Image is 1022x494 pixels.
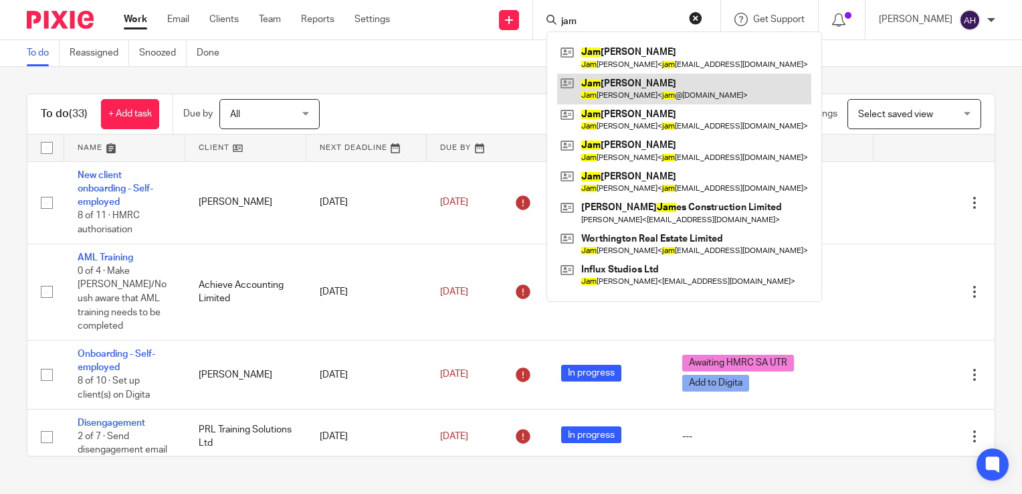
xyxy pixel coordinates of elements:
[560,16,680,28] input: Search
[858,110,933,119] span: Select saved view
[101,99,159,129] a: + Add task
[78,349,155,372] a: Onboarding - Self-employed
[185,244,306,340] td: Achieve Accounting Limited
[78,432,167,455] span: 2 of 7 · Send disengagement email
[561,365,621,382] span: In progress
[306,161,427,244] td: [DATE]
[306,409,427,464] td: [DATE]
[27,11,94,29] img: Pixie
[682,430,860,443] div: ---
[167,13,189,26] a: Email
[682,355,794,372] span: Awaiting HMRC SA UTR
[139,40,187,66] a: Snoozed
[440,287,468,297] span: [DATE]
[69,108,88,119] span: (33)
[440,370,468,380] span: [DATE]
[78,171,153,208] a: New client onboarding - Self-employed
[879,13,952,26] p: [PERSON_NAME]
[41,107,88,121] h1: To do
[689,11,702,25] button: Clear
[440,432,468,441] span: [DATE]
[78,266,167,331] span: 0 of 4 · Make [PERSON_NAME]/Noush aware that AML training needs to be completed
[78,377,150,400] span: 8 of 10 · Set up client(s) on Digita
[70,40,129,66] a: Reassigned
[78,212,140,235] span: 8 of 11 · HMRC authorisation
[185,161,306,244] td: [PERSON_NAME]
[185,340,306,409] td: [PERSON_NAME]
[959,9,981,31] img: svg%3E
[185,409,306,464] td: PRL Training Solutions Ltd
[183,107,213,120] p: Due by
[124,13,147,26] a: Work
[78,253,133,262] a: AML Training
[209,13,239,26] a: Clients
[259,13,281,26] a: Team
[306,244,427,340] td: [DATE]
[354,13,390,26] a: Settings
[27,40,60,66] a: To do
[306,340,427,409] td: [DATE]
[301,13,334,26] a: Reports
[753,15,805,24] span: Get Support
[78,418,145,428] a: Disengagement
[230,110,240,119] span: All
[440,197,468,207] span: [DATE]
[561,426,621,443] span: In progress
[682,375,749,392] span: Add to Digita
[197,40,229,66] a: Done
